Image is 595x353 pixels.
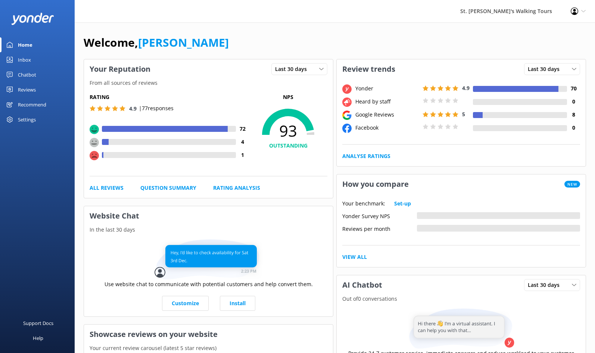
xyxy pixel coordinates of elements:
span: 93 [249,121,327,140]
h3: AI Chatbot [337,275,388,295]
a: All Reviews [90,184,124,192]
div: Yonder Survey NPS [342,212,417,219]
span: Last 30 days [528,281,564,289]
p: In the last 30 days [84,226,333,234]
h5: Rating [90,93,249,101]
div: Help [33,331,43,346]
div: Inbox [18,52,31,67]
h4: OUTSTANDING [249,142,327,150]
h4: 70 [567,84,580,93]
p: Your current review carousel (latest 5 star reviews) [84,344,333,352]
img: yonder-white-logo.png [11,13,54,25]
div: Reviews [18,82,36,97]
a: Install [220,296,255,311]
h3: Review trends [337,59,401,79]
h4: 72 [236,125,249,133]
span: 5 [462,111,465,118]
h3: Showcase reviews on your website [84,325,333,344]
div: Settings [18,112,36,127]
div: Heard by staff [353,97,421,106]
span: Last 30 days [528,65,564,73]
a: [PERSON_NAME] [138,35,229,50]
span: 4.9 [462,84,470,92]
div: Facebook [353,124,421,132]
p: From all sources of reviews [84,79,333,87]
a: View All [342,253,367,261]
span: 4.9 [129,105,137,112]
h4: 4 [236,138,249,146]
img: assistant... [407,309,515,349]
h4: 8 [567,111,580,119]
p: NPS [249,93,327,101]
h4: 0 [567,97,580,106]
div: Google Reviews [353,111,421,119]
a: Set-up [394,199,411,208]
p: | 77 responses [139,104,174,112]
div: Yonder [353,84,421,93]
h3: Website Chat [84,206,333,226]
div: Support Docs [23,316,53,331]
h1: Welcome, [84,34,229,52]
h3: Your Reputation [84,59,156,79]
a: Question Summary [140,184,196,192]
span: New [564,181,580,188]
div: Home [18,37,32,52]
div: Reviews per month [342,225,417,232]
a: Rating Analysis [213,184,260,192]
span: Last 30 days [275,65,311,73]
h3: How you compare [337,174,414,194]
a: Customize [162,296,209,311]
p: Out of 0 conversations [337,295,586,303]
h4: 0 [567,124,580,132]
img: conversation... [155,239,263,280]
div: Recommend [18,97,46,112]
a: Analyse Ratings [342,152,390,160]
p: Use website chat to communicate with potential customers and help convert them. [105,280,313,288]
h4: 1 [236,151,249,159]
p: Your benchmark: [342,199,385,208]
div: Chatbot [18,67,36,82]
